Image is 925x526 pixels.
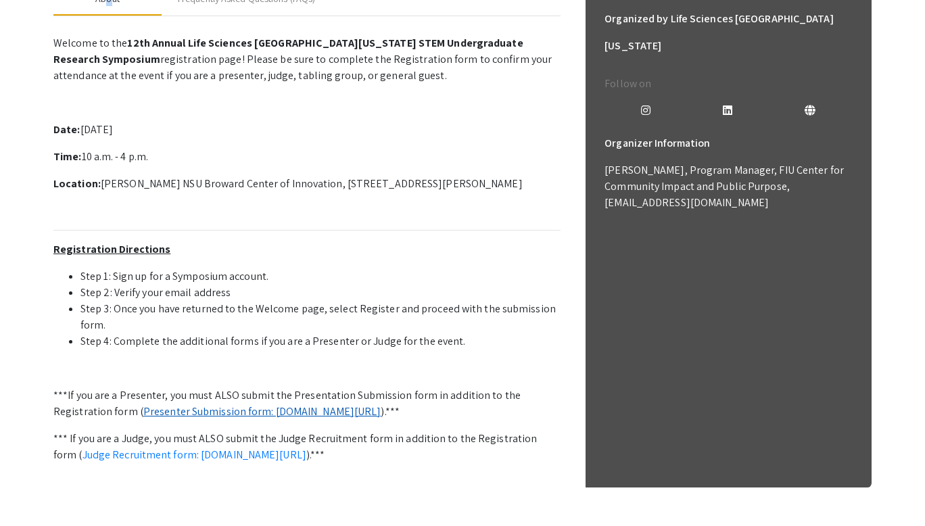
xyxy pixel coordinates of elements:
[53,122,80,137] strong: Date:
[53,149,561,165] p: 10 a.m. - 4 p.m.
[82,448,306,462] a: Judge Recruitment form: [DOMAIN_NAME][URL]
[53,35,561,84] p: Welcome to the registration page! Please be sure to complete the Registration form to confirm you...
[80,333,561,350] li: Step 4: Complete the additional forms if you are a Presenter or Judge for the event.
[10,465,57,516] iframe: Chat
[143,404,381,419] a: Presenter Submission form: [DOMAIN_NAME][URL]
[53,176,561,192] p: [PERSON_NAME] NSU Broward Center of Innovation, [STREET_ADDRESS][PERSON_NAME]
[53,176,101,191] strong: Location:
[53,149,82,164] strong: Time:
[80,268,561,285] li: Step 1: Sign up for a Symposium account.
[53,36,523,66] strong: 12th Annual Life Sciences [GEOGRAPHIC_DATA][US_STATE] STEM Undergraduate Research Symposium
[53,431,561,463] p: *** If you are a Judge, you must ALSO submit the Judge Recruitment form in addition to the Regist...
[80,285,561,301] li: Step 2: Verify your email address
[604,76,852,92] p: Follow on
[53,242,170,256] u: Registration Directions
[604,5,852,59] h6: Organized by Life Sciences [GEOGRAPHIC_DATA][US_STATE]
[604,130,852,157] h6: Organizer Information
[53,122,561,138] p: [DATE]
[604,162,852,211] p: [PERSON_NAME], Program Manager, FIU Center for Community Impact and Public Purpose, [EMAIL_ADDRES...
[53,387,561,420] p: ***If you are a Presenter, you must ALSO submit the Presentation Submission form in addition to t...
[80,301,561,333] li: Step 3: Once you have returned to the Welcome page, select Register and proceed with the submissi...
